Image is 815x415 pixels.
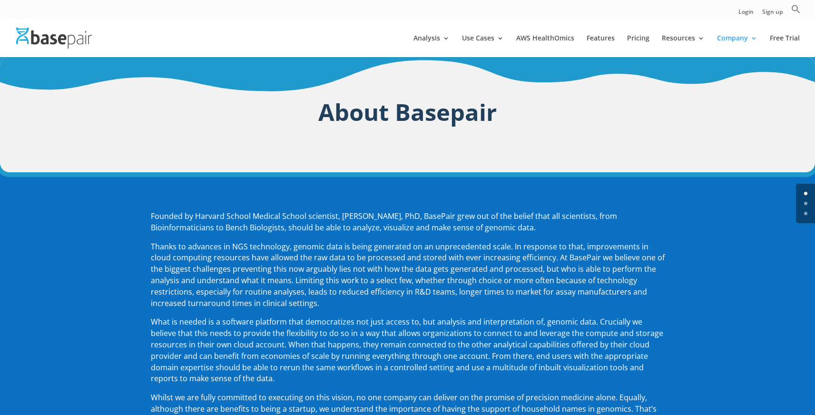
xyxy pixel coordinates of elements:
[762,9,783,19] a: Sign up
[462,35,504,57] a: Use Cases
[804,202,807,205] a: 1
[151,241,665,308] span: Thanks to advances in NGS technology, genomic data is being generated on an unprecedented scale. ...
[770,35,800,57] a: Free Trial
[791,4,801,14] svg: Search
[662,35,705,57] a: Resources
[717,35,757,57] a: Company
[151,95,665,134] h1: About Basepair
[413,35,450,57] a: Analysis
[151,211,665,241] p: Founded by Harvard School Medical School scientist, [PERSON_NAME], PhD, BasePair grew out of the ...
[516,35,574,57] a: AWS HealthOmics
[587,35,615,57] a: Features
[16,28,92,48] img: Basepair
[804,192,807,195] a: 0
[627,35,649,57] a: Pricing
[151,316,665,392] p: What is needed is a software platform that democratizes not just access to, but analysis and inte...
[738,9,754,19] a: Login
[791,4,801,19] a: Search Icon Link
[804,212,807,215] a: 2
